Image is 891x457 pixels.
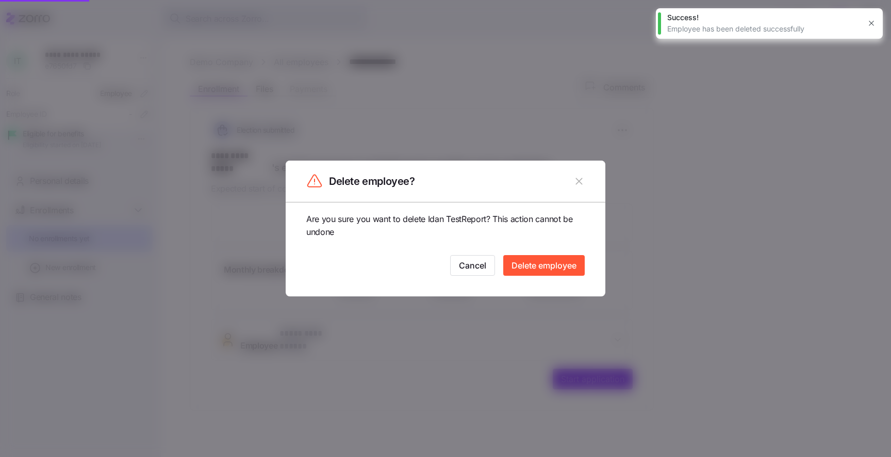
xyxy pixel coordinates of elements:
div: Employee has been deleted successfully [667,24,860,34]
span: Delete employee? [329,173,415,190]
div: Success! [667,12,860,23]
button: Delete employee [503,255,585,276]
button: Cancel [450,255,495,276]
span: Cancel [459,259,486,272]
span: Delete employee [511,259,576,272]
span: Are you sure you want to delete Idan TestReport? This action cannot be undone [306,213,585,239]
